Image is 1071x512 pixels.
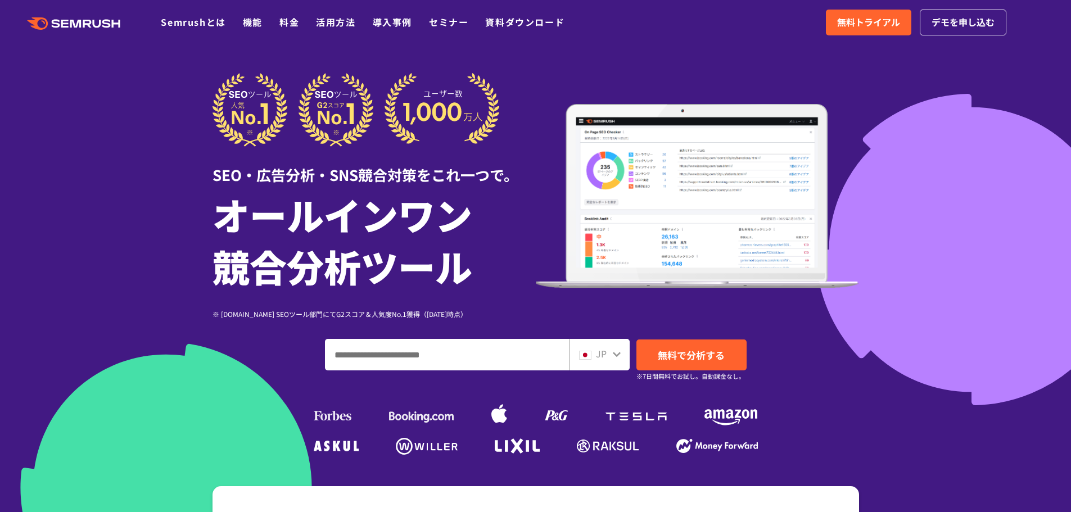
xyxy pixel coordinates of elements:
span: 無料で分析する [658,348,725,362]
h1: オールインワン 競合分析ツール [213,188,536,292]
span: 無料トライアル [837,15,900,30]
input: ドメイン、キーワードまたはURLを入力してください [326,339,569,370]
div: SEO・広告分析・SNS競合対策をこれ一つで。 [213,147,536,185]
small: ※7日間無料でお試し。自動課金なし。 [636,371,745,382]
div: ※ [DOMAIN_NAME] SEOツール部門にてG2スコア＆人気度No.1獲得（[DATE]時点） [213,309,536,319]
a: 料金 [279,15,299,29]
a: 活用方法 [316,15,355,29]
span: デモを申し込む [932,15,995,30]
a: 無料で分析する [636,339,747,370]
a: 無料トライアル [826,10,911,35]
a: Semrushとは [161,15,225,29]
a: 機能 [243,15,263,29]
a: セミナー [429,15,468,29]
a: デモを申し込む [920,10,1006,35]
span: JP [596,347,607,360]
a: 資料ダウンロード [485,15,564,29]
a: 導入事例 [373,15,412,29]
